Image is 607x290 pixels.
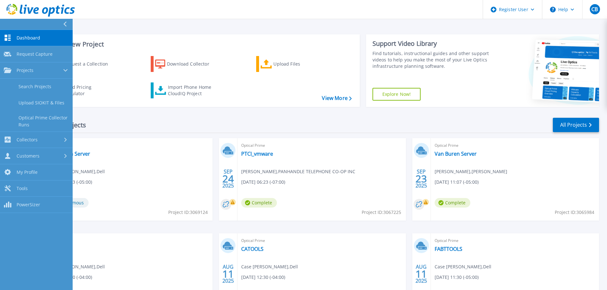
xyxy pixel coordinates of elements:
span: Case [PERSON_NAME] , Dell [48,168,105,175]
span: Complete [435,198,470,208]
div: Upload Files [273,58,324,70]
span: Customers [17,153,40,159]
a: Download Collector [151,56,222,72]
span: Project ID: 3069124 [168,209,208,216]
span: Tools [17,186,28,191]
span: Case [PERSON_NAME] , Dell [48,263,105,270]
span: My Profile [17,169,38,175]
span: 11 [222,271,234,277]
span: Projects [17,67,33,73]
span: [PERSON_NAME] , PANHANDLE TELEPHONE CO-OP INC [241,168,355,175]
a: Van Buren Server [435,151,477,157]
span: [DATE] 11:30 (-05:00) [435,274,479,281]
a: FABTTOOLS [435,246,462,252]
span: PowerSizer [17,202,40,208]
span: Dashboard [17,35,40,41]
a: Request a Collection [45,56,116,72]
span: Optical Prime [241,142,402,149]
span: Case [PERSON_NAME] , Dell [241,263,298,270]
div: SEP 2025 [415,167,427,190]
h3: Start a New Project [45,41,351,48]
span: Case [PERSON_NAME] , Dell [435,263,491,270]
span: Optical Prime [48,142,209,149]
div: Request a Collection [63,58,114,70]
span: 24 [222,176,234,181]
span: CB [591,7,598,12]
span: Collectors [17,137,38,143]
span: Complete [241,198,277,208]
div: AUG 2025 [222,262,234,286]
div: Support Video Library [372,39,491,48]
a: All Projects [553,118,599,132]
a: Cloud Pricing Calculator [45,82,116,98]
span: Optical Prime [48,237,209,244]
a: PTCI_vmware [241,151,273,157]
div: Find tutorials, instructional guides and other support videos to help you make the most of your L... [372,50,491,69]
span: 11 [416,271,427,277]
span: [DATE] 06:23 (-07:00) [241,179,285,186]
span: [DATE] 12:30 (-04:00) [241,274,285,281]
span: Request Capture [17,51,53,57]
span: [DATE] 11:07 (-05:00) [435,179,479,186]
div: Download Collector [167,58,218,70]
div: SEP 2025 [222,167,234,190]
span: Project ID: 3065984 [555,209,594,216]
span: Optical Prime [435,237,595,244]
div: Import Phone Home CloudIQ Project [168,84,218,97]
a: View More [322,95,351,101]
a: CATOOLS [241,246,264,252]
a: Explore Now! [372,88,421,101]
div: AUG 2025 [415,262,427,286]
span: Optical Prime [435,142,595,149]
span: 23 [416,176,427,181]
a: Upload Files [256,56,327,72]
span: Optical Prime [241,237,402,244]
span: Project ID: 3067225 [362,209,401,216]
span: [PERSON_NAME] , [PERSON_NAME] [435,168,507,175]
div: Cloud Pricing Calculator [62,84,113,97]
